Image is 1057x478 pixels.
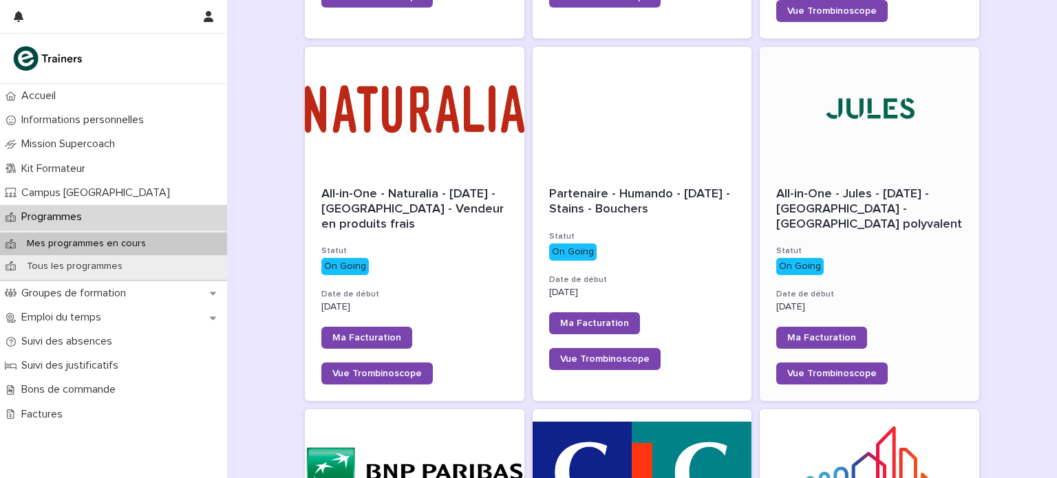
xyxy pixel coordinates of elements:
p: Mission Supercoach [16,138,126,151]
span: Partenaire - Humando - [DATE] - Stains - Bouchers [549,188,734,215]
p: Informations personnelles [16,113,155,127]
a: Ma Facturation [321,327,412,349]
span: Vue Trombinoscope [787,6,877,16]
h3: Statut [321,246,508,257]
p: Emploi du temps [16,311,112,324]
a: Vue Trombinoscope [549,348,661,370]
span: Ma Facturation [560,318,629,328]
a: Ma Facturation [549,312,640,334]
a: Vue Trombinoscope [776,362,888,384]
p: [DATE] [321,301,508,313]
a: All-in-One - Naturalia - [DATE] - [GEOGRAPHIC_DATA] - Vendeur en produits fraisStatutOn GoingDate... [305,47,524,401]
div: On Going [776,258,824,275]
p: [DATE] [776,301,963,313]
a: Partenaire - Humando - [DATE] - Stains - BouchersStatutOn GoingDate de début[DATE]Ma FacturationV... [533,47,752,401]
p: Bons de commande [16,383,127,396]
a: All-in-One - Jules - [DATE] - [GEOGRAPHIC_DATA] - [GEOGRAPHIC_DATA] polyvalentStatutOn GoingDate ... [760,47,979,401]
p: Suivi des absences [16,335,123,348]
a: Ma Facturation [776,327,867,349]
h3: Statut [549,231,736,242]
p: Suivi des justificatifs [16,359,129,372]
span: All-in-One - Naturalia - [DATE] - [GEOGRAPHIC_DATA] - Vendeur en produits frais [321,188,507,230]
span: Vue Trombinoscope [560,354,650,364]
span: Vue Trombinoscope [332,369,422,378]
p: Groupes de formation [16,287,137,300]
p: Factures [16,408,74,421]
h3: Date de début [549,274,736,285]
p: Mes programmes en cours [16,238,157,250]
h3: Statut [776,246,963,257]
span: All-in-One - Jules - [DATE] - [GEOGRAPHIC_DATA] - [GEOGRAPHIC_DATA] polyvalent [776,188,962,230]
span: Ma Facturation [332,333,401,343]
p: Accueil [16,89,67,102]
p: Kit Formateur [16,162,96,175]
p: Campus [GEOGRAPHIC_DATA] [16,186,181,199]
p: Tous les programmes [16,261,134,272]
div: On Going [321,258,369,275]
a: Vue Trombinoscope [321,362,433,384]
h3: Date de début [321,289,508,300]
span: Vue Trombinoscope [787,369,877,378]
h3: Date de début [776,289,963,300]
div: On Going [549,243,597,261]
span: Ma Facturation [787,333,856,343]
p: [DATE] [549,287,736,298]
img: K0CqGN7SDeD6s4JG8KQk [11,45,87,72]
p: Programmes [16,210,93,224]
